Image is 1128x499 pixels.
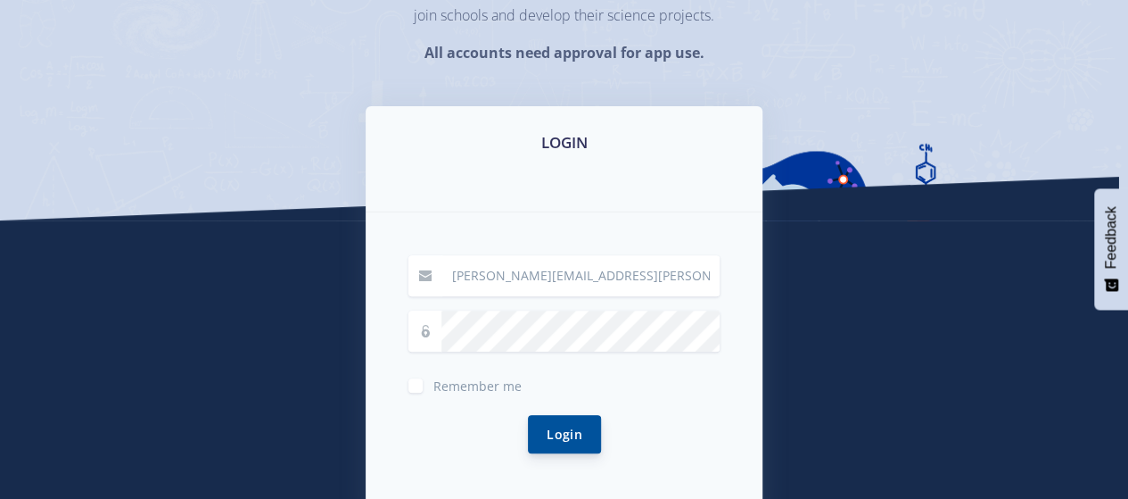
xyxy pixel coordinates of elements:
[1103,206,1119,269] span: Feedback
[1094,188,1128,310] button: Feedback - Show survey
[424,43,704,62] strong: All accounts need approval for app use.
[387,131,741,154] h3: LOGIN
[528,415,601,453] button: Login
[441,255,720,296] input: Email / User ID
[433,378,522,395] span: Remember me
